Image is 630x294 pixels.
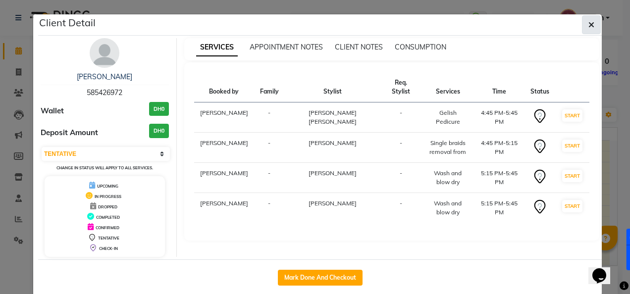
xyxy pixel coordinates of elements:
[427,139,468,156] div: Single braids removal from
[381,102,421,133] td: -
[474,133,525,163] td: 4:45 PM-5:15 PM
[381,133,421,163] td: -
[381,163,421,193] td: -
[278,270,363,286] button: Mark Done And Checkout
[254,163,285,193] td: -
[97,184,118,189] span: UPCOMING
[335,43,383,51] span: CLIENT NOTES
[588,254,620,284] iframe: chat widget
[90,38,119,68] img: avatar
[309,169,357,177] span: [PERSON_NAME]
[56,165,153,170] small: Change in status will apply to all services.
[525,72,555,102] th: Status
[194,102,254,133] td: [PERSON_NAME]
[562,140,582,152] button: START
[395,43,446,51] span: CONSUMPTION
[309,109,357,125] span: [PERSON_NAME] [PERSON_NAME]
[194,133,254,163] td: [PERSON_NAME]
[149,124,169,138] h3: DH0
[474,102,525,133] td: 4:45 PM-5:45 PM
[250,43,323,51] span: APPOINTMENT NOTES
[96,225,119,230] span: CONFIRMED
[98,204,117,209] span: DROPPED
[427,108,468,126] div: Gelish Pedicure
[254,102,285,133] td: -
[254,133,285,163] td: -
[77,72,132,81] a: [PERSON_NAME]
[96,215,120,220] span: COMPLETED
[474,193,525,223] td: 5:15 PM-5:45 PM
[95,194,121,199] span: IN PROGRESS
[41,127,98,139] span: Deposit Amount
[194,72,254,102] th: Booked by
[98,236,119,241] span: TENTATIVE
[149,102,169,116] h3: DH0
[309,199,357,207] span: [PERSON_NAME]
[254,72,285,102] th: Family
[427,169,468,187] div: Wash and blow dry
[562,170,582,182] button: START
[381,72,421,102] th: Req. Stylist
[285,72,381,102] th: Stylist
[309,139,357,147] span: [PERSON_NAME]
[254,193,285,223] td: -
[99,246,118,251] span: CHECK-IN
[421,72,474,102] th: Services
[196,39,238,56] span: SERVICES
[562,200,582,212] button: START
[562,109,582,122] button: START
[194,193,254,223] td: [PERSON_NAME]
[474,72,525,102] th: Time
[87,88,122,97] span: 585426972
[39,15,96,30] h5: Client Detail
[427,199,468,217] div: Wash and blow dry
[194,163,254,193] td: [PERSON_NAME]
[474,163,525,193] td: 5:15 PM-5:45 PM
[381,193,421,223] td: -
[41,105,64,117] span: Wallet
